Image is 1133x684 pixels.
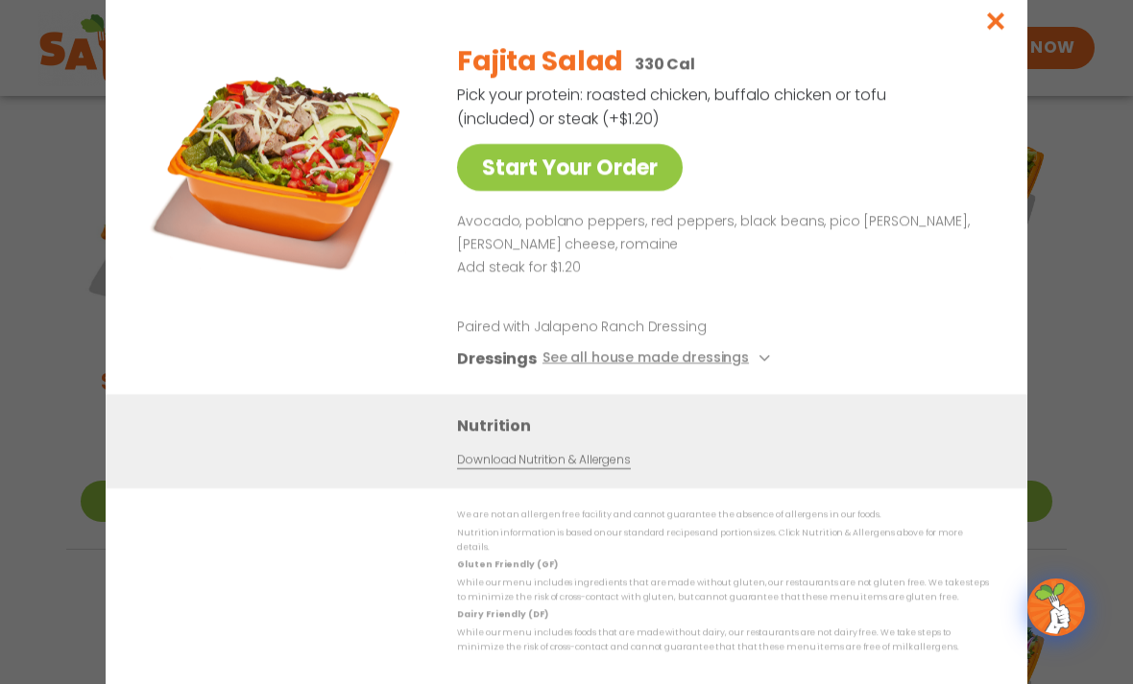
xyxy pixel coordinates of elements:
[457,526,989,555] p: Nutrition information is based on our standard recipes and portion sizes. Click Nutrition & Aller...
[457,210,981,256] p: Avocado, poblano peppers, red peppers, black beans, pico [PERSON_NAME], [PERSON_NAME] cheese, rom...
[457,41,623,82] h2: Fajita Salad
[457,413,999,437] h3: Nutrition
[149,27,418,295] img: Featured product photo for Fajita Salad
[457,256,981,279] p: Add steak for $1.20
[457,83,889,130] p: Pick your protein: roasted chicken, buffalo chicken or tofu (included) or steak (+$1.20)
[457,558,557,570] strong: Gluten Friendly (GF)
[457,451,630,469] a: Download Nutrition & Allergens
[457,507,989,522] p: We are not an allergen free facility and cannot guarantee the absence of allergens in our foods.
[1029,580,1083,634] img: wpChatIcon
[542,346,776,370] button: See all house made dressings
[457,317,812,337] p: Paired with Jalapeno Ranch Dressing
[457,144,683,191] a: Start Your Order
[457,625,989,654] p: While our menu includes foods that are made without dairy, our restaurants are not dairy free. We...
[457,346,537,370] h3: Dressings
[457,576,989,605] p: While our menu includes ingredients that are made without gluten, our restaurants are not gluten ...
[457,608,547,620] strong: Dairy Friendly (DF)
[635,52,695,76] p: 330 Cal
